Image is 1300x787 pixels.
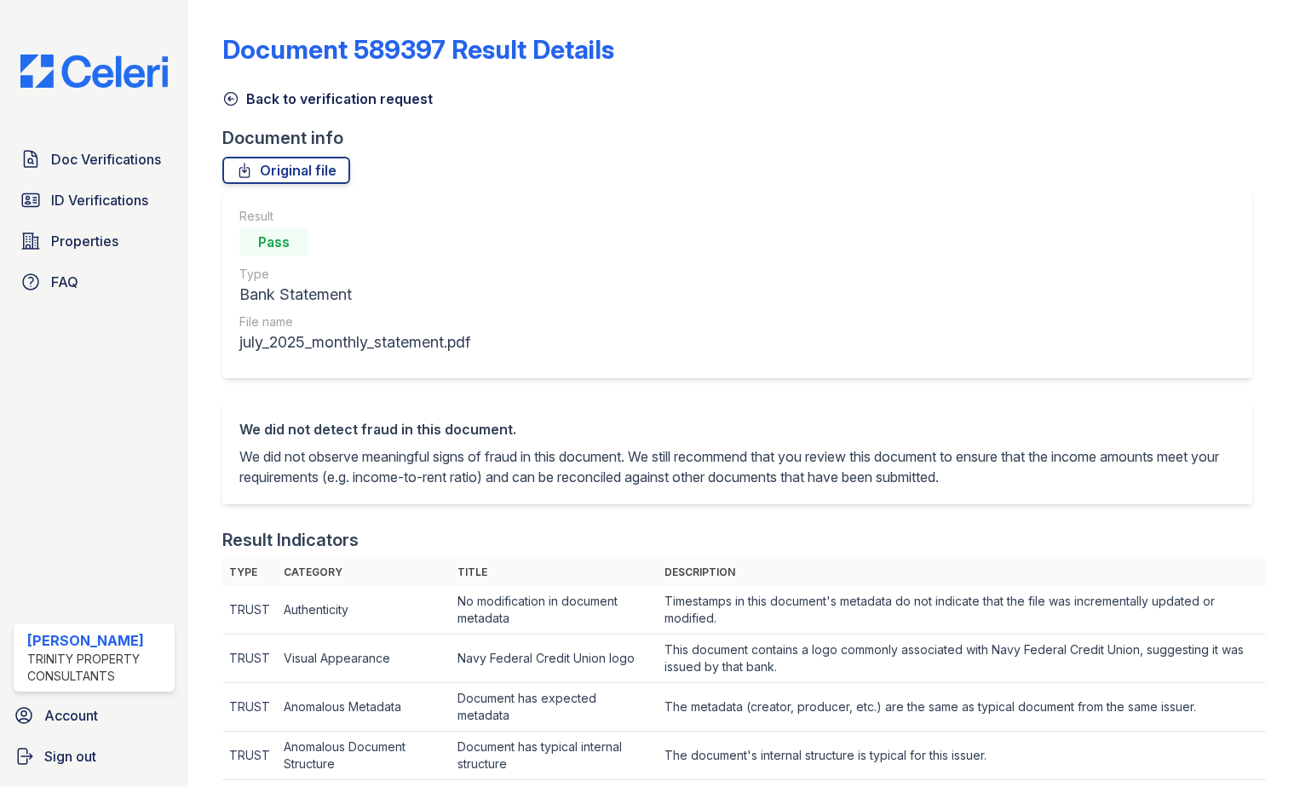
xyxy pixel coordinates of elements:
td: TRUST [222,683,277,732]
span: Sign out [44,746,96,767]
td: The document's internal structure is typical for this issuer. [658,732,1266,780]
th: Category [277,559,451,586]
a: ID Verifications [14,183,175,217]
td: No modification in document metadata [451,586,658,635]
span: Account [44,705,98,726]
td: Visual Appearance [277,635,451,683]
td: TRUST [222,586,277,635]
p: We did not observe meaningful signs of fraud in this document. We still recommend that you review... [239,446,1235,487]
a: Account [7,698,181,732]
a: FAQ [14,265,175,299]
div: File name [239,313,470,330]
td: Timestamps in this document's metadata do not indicate that the file was incrementally updated or... [658,586,1266,635]
td: The metadata (creator, producer, etc.) are the same as typical document from the same issuer. [658,683,1266,732]
span: FAQ [51,272,78,292]
td: TRUST [222,635,277,683]
a: Back to verification request [222,89,433,109]
div: Trinity Property Consultants [27,651,168,685]
span: Properties [51,231,118,251]
span: ID Verifications [51,190,148,210]
td: Anomalous Document Structure [277,732,451,780]
td: Document has expected metadata [451,683,658,732]
div: Document info [222,126,1266,150]
div: Type [239,266,470,283]
div: Result Indicators [222,528,359,552]
th: Description [658,559,1266,586]
img: CE_Logo_Blue-a8612792a0a2168367f1c8372b55b34899dd931a85d93a1a3d3e32e68fde9ad4.png [7,55,181,88]
div: Bank Statement [239,283,470,307]
td: Anomalous Metadata [277,683,451,732]
td: Document has typical internal structure [451,732,658,780]
div: Result [239,208,470,225]
td: TRUST [222,732,277,780]
th: Type [222,559,277,586]
div: We did not detect fraud in this document. [239,419,1235,439]
div: july_2025_monthly_statement.pdf [239,330,470,354]
a: Sign out [7,739,181,773]
a: Properties [14,224,175,258]
a: Original file [222,157,350,184]
span: Doc Verifications [51,149,161,169]
td: This document contains a logo commonly associated with Navy Federal Credit Union, suggesting it w... [658,635,1266,683]
td: Authenticity [277,586,451,635]
div: [PERSON_NAME] [27,630,168,651]
a: Doc Verifications [14,142,175,176]
a: Document 589397 Result Details [222,34,614,65]
div: Pass [239,228,308,256]
th: Title [451,559,658,586]
td: Navy Federal Credit Union logo [451,635,658,683]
